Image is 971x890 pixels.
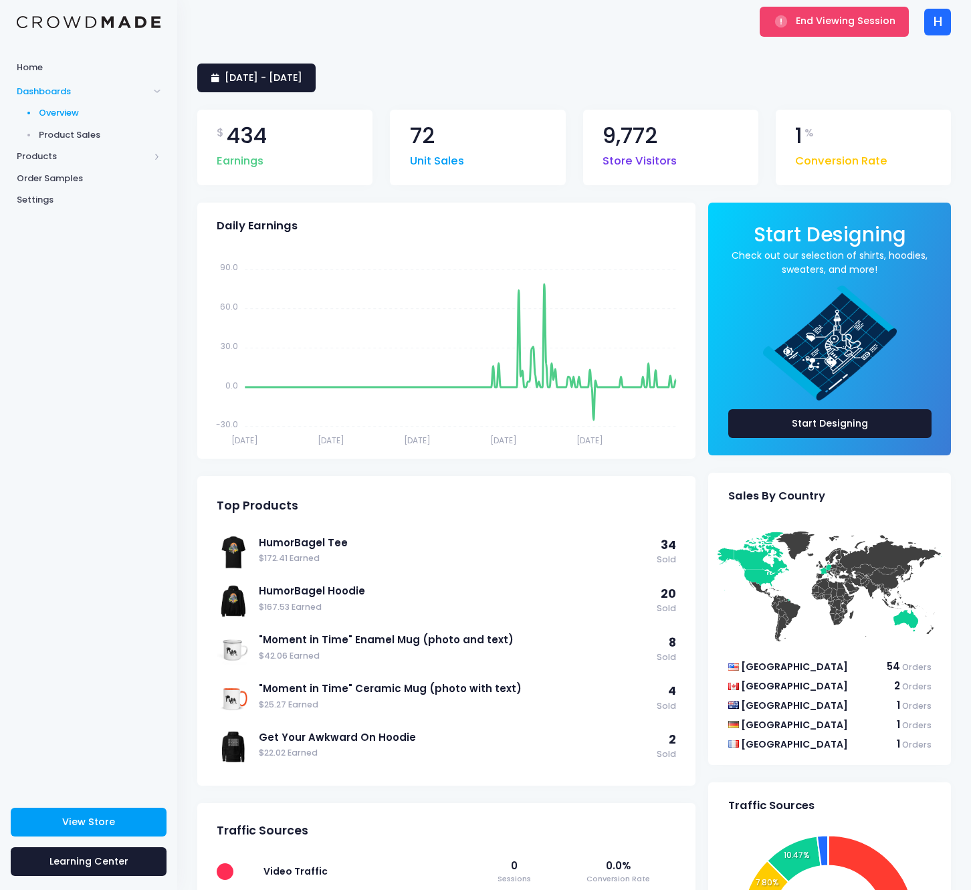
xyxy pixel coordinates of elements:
span: [GEOGRAPHIC_DATA] [741,738,848,751]
span: Unit Sales [410,146,464,170]
span: $ [217,125,224,141]
span: End Viewing Session [796,14,895,27]
span: 1 [897,737,900,751]
span: Sold [657,651,676,664]
span: Orders [902,681,932,692]
span: 34 [661,537,676,553]
span: Traffic Sources [728,799,815,812]
tspan: 0.0 [225,379,238,391]
a: [DATE] - [DATE] [197,64,316,92]
a: "Moment in Time" Enamel Mug (photo and text) [259,633,650,647]
span: [DATE] - [DATE] [225,71,302,84]
span: Sold [657,602,676,615]
a: Check out our selection of shirts, hoodies, sweaters, and more! [728,249,932,277]
span: Top Products [217,499,298,513]
span: Overview [39,106,161,120]
span: Orders [902,661,932,673]
span: 72 [410,125,435,147]
span: Daily Earnings [217,219,298,233]
span: Orders [902,719,932,731]
span: Traffic Sources [217,824,308,838]
span: 1 [897,717,900,732]
tspan: [DATE] [404,434,431,445]
span: $172.41 Earned [259,552,650,565]
span: 20 [661,586,676,602]
span: $22.02 Earned [259,747,650,760]
span: 2 [894,679,900,693]
tspan: 90.0 [220,261,238,273]
tspan: [DATE] [318,434,344,445]
span: Home [17,61,160,74]
tspan: 30.0 [221,340,238,351]
tspan: -30.0 [216,419,238,430]
span: $42.06 Earned [259,650,650,663]
span: Products [17,150,149,163]
span: Order Samples [17,172,160,185]
div: H [924,9,951,35]
a: Learning Center [11,847,167,876]
span: 0.0% [561,859,676,873]
span: $25.27 Earned [259,699,650,711]
a: Start Designing [728,409,932,438]
a: "Moment in Time" Ceramic Mug (photo with text) [259,681,650,696]
span: Start Designing [754,221,906,248]
span: [GEOGRAPHIC_DATA] [741,660,848,673]
span: Sold [657,748,676,761]
span: Dashboards [17,85,149,98]
span: Learning Center [49,855,128,868]
a: HumorBagel Tee [259,536,650,550]
span: $167.53 Earned [259,601,650,614]
span: Product Sales [39,128,161,142]
span: 434 [227,125,267,147]
span: Orders [902,700,932,711]
span: 1 [897,698,900,712]
span: [GEOGRAPHIC_DATA] [741,718,848,732]
a: Start Designing [754,232,906,245]
span: 9,772 [603,125,657,147]
span: Settings [17,193,160,207]
span: 0 [481,859,548,873]
tspan: [DATE] [490,434,517,445]
span: 1 [795,125,802,147]
span: Orders [902,739,932,750]
img: Logo [17,16,160,29]
span: [GEOGRAPHIC_DATA] [741,699,848,712]
span: % [804,125,814,141]
span: Conversion Rate [795,146,887,170]
span: Sales By Country [728,489,825,503]
tspan: [DATE] [231,434,258,445]
a: View Store [11,808,167,837]
span: 8 [669,635,676,651]
span: 4 [668,683,676,699]
span: View Store [62,815,115,828]
span: Sold [657,700,676,713]
span: Sold [657,554,676,566]
span: Sessions [481,873,548,885]
button: End Viewing Session [760,7,909,36]
span: Earnings [217,146,263,170]
span: Video Traffic [263,865,328,878]
a: Get Your Awkward On Hoodie [259,730,650,745]
tspan: [DATE] [576,434,603,445]
a: HumorBagel Hoodie [259,584,650,598]
span: Store Visitors [603,146,677,170]
span: Conversion Rate [561,873,676,885]
span: 2 [669,732,676,748]
tspan: 60.0 [220,301,238,312]
span: [GEOGRAPHIC_DATA] [741,679,848,693]
span: 54 [887,659,900,673]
